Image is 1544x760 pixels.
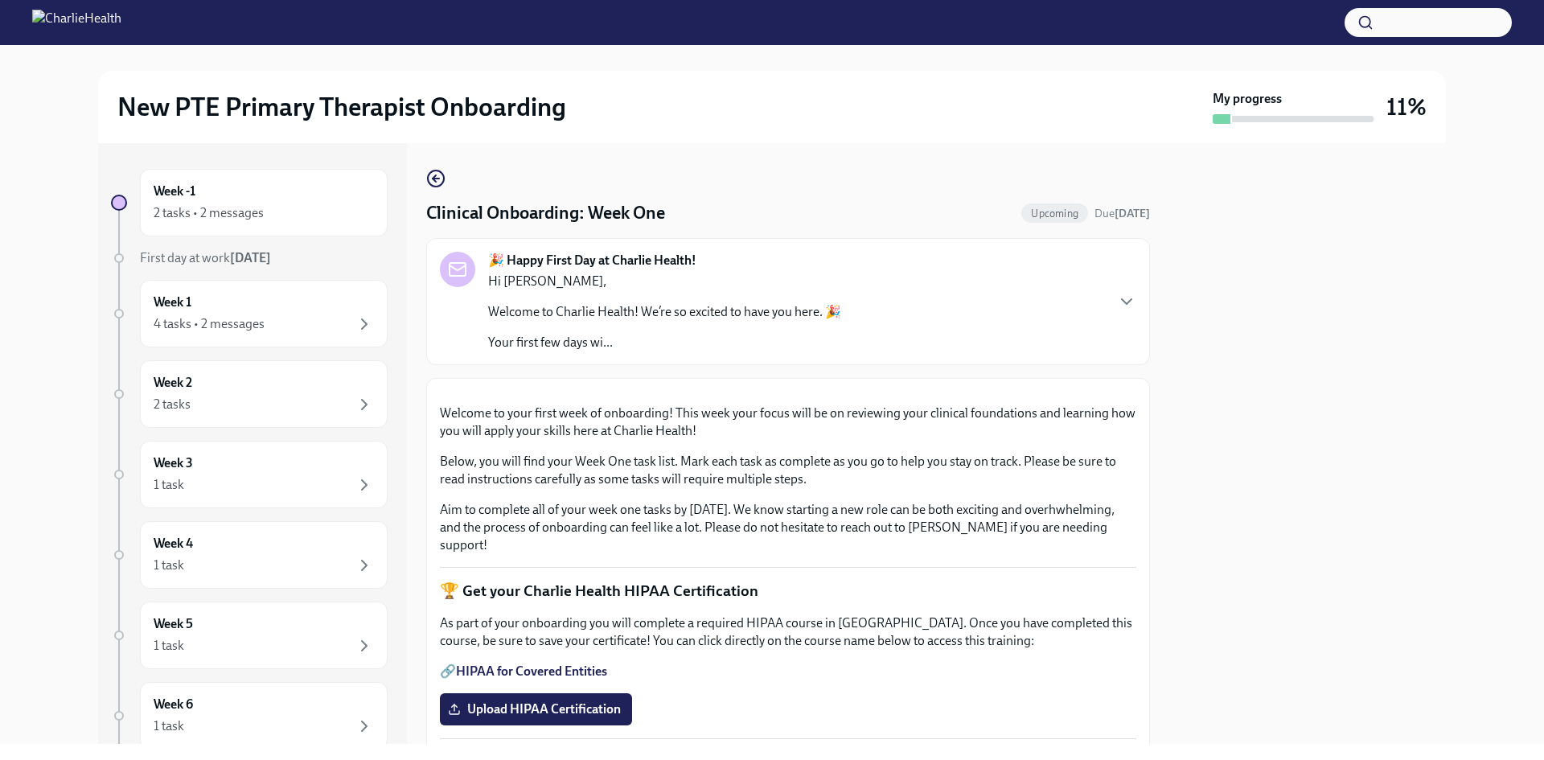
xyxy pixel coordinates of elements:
p: Welcome to Charlie Health! We’re so excited to have you here. 🎉 [488,303,841,321]
h6: Week 5 [154,615,193,633]
span: September 20th, 2025 10:00 [1094,206,1150,221]
a: Week 14 tasks • 2 messages [111,280,388,347]
strong: 🎉 Happy First Day at Charlie Health! [488,252,696,269]
div: 4 tasks • 2 messages [154,315,265,333]
p: Hi [PERSON_NAME], [488,273,841,290]
strong: My progress [1213,90,1282,108]
h6: Week 3 [154,454,193,472]
p: Below, you will find your Week One task list. Mark each task as complete as you go to help you st... [440,453,1136,488]
span: First day at work [140,250,271,265]
p: Welcome to your first week of onboarding! This week your focus will be on reviewing your clinical... [440,405,1136,440]
p: Aim to complete all of your week one tasks by [DATE]. We know starting a new role can be both exc... [440,501,1136,554]
div: 1 task [154,637,184,655]
h4: Clinical Onboarding: Week One [426,201,665,225]
img: CharlieHealth [32,10,121,35]
div: 1 task [154,557,184,574]
div: 1 task [154,717,184,735]
h6: Week 6 [154,696,193,713]
p: As part of your onboarding you will complete a required HIPAA course in [GEOGRAPHIC_DATA]. Once y... [440,614,1136,650]
a: Week 41 task [111,521,388,589]
p: Your first few days wi... [488,334,841,351]
a: Week -12 tasks • 2 messages [111,169,388,236]
a: First day at work[DATE] [111,249,388,267]
h6: Week 1 [154,294,191,311]
div: 1 task [154,476,184,494]
strong: [DATE] [1115,207,1150,220]
h6: Week 4 [154,535,193,553]
a: Week 31 task [111,441,388,508]
a: HIPAA for Covered Entities [456,663,607,679]
div: 2 tasks • 2 messages [154,204,264,222]
a: Week 22 tasks [111,360,388,428]
h6: Week -1 [154,183,195,200]
strong: [DATE] [230,250,271,265]
div: 2 tasks [154,396,191,413]
span: Due [1094,207,1150,220]
p: 🔗 [440,663,1136,680]
h6: Week 2 [154,374,192,392]
a: Week 51 task [111,602,388,669]
h2: New PTE Primary Therapist Onboarding [117,91,566,123]
span: Upload HIPAA Certification [451,701,621,717]
a: Week 61 task [111,682,388,750]
p: 🏆 Get your Charlie Health HIPAA Certification [440,581,1136,602]
h3: 11% [1386,92,1427,121]
label: Upload HIPAA Certification [440,693,632,725]
span: Upcoming [1021,207,1088,220]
